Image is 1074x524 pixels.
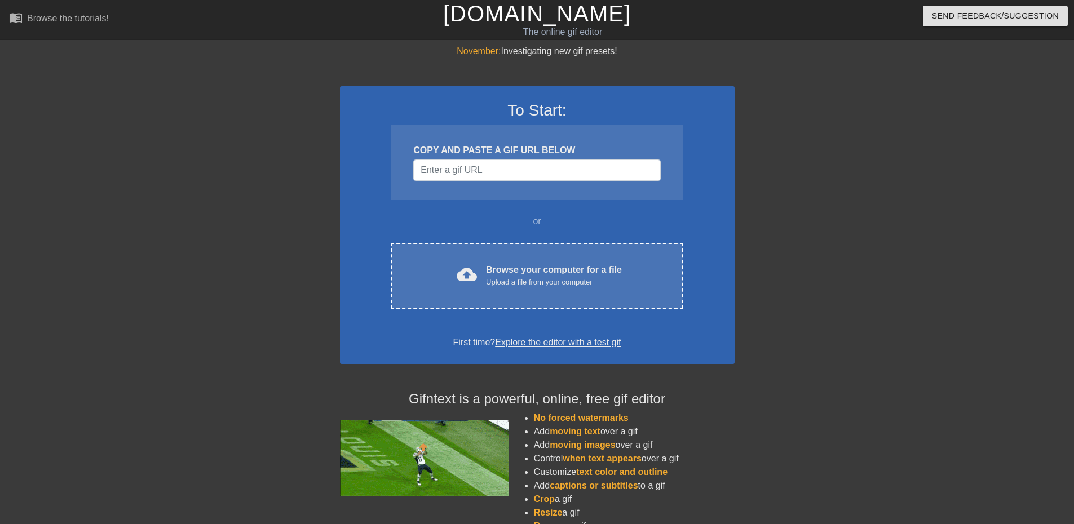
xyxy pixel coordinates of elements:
[563,454,642,463] span: when text appears
[534,452,735,465] li: Control over a gif
[550,481,638,490] span: captions or subtitles
[534,479,735,492] li: Add to a gif
[495,338,621,347] a: Explore the editor with a test gif
[486,263,622,288] div: Browse your computer for a file
[413,159,660,181] input: Username
[340,391,735,407] h4: Gifntext is a powerful, online, free gif editor
[534,425,735,438] li: Add over a gif
[9,11,23,24] span: menu_book
[355,336,720,349] div: First time?
[340,45,735,58] div: Investigating new gif presets!
[364,25,762,39] div: The online gif editor
[534,438,735,452] li: Add over a gif
[534,508,563,517] span: Resize
[369,215,705,228] div: or
[534,494,555,504] span: Crop
[27,14,109,23] div: Browse the tutorials!
[576,467,668,477] span: text color and outline
[340,420,509,496] img: football_small.gif
[443,1,631,26] a: [DOMAIN_NAME]
[9,11,109,28] a: Browse the tutorials!
[932,9,1059,23] span: Send Feedback/Suggestion
[534,506,735,519] li: a gif
[413,144,660,157] div: COPY AND PASTE A GIF URL BELOW
[457,264,477,285] span: cloud_upload
[550,427,600,436] span: moving text
[534,465,735,479] li: Customize
[486,277,622,288] div: Upload a file from your computer
[923,6,1068,26] button: Send Feedback/Suggestion
[355,101,720,120] h3: To Start:
[534,413,629,423] span: No forced watermarks
[457,46,501,56] span: November:
[550,440,615,450] span: moving images
[534,492,735,506] li: a gif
